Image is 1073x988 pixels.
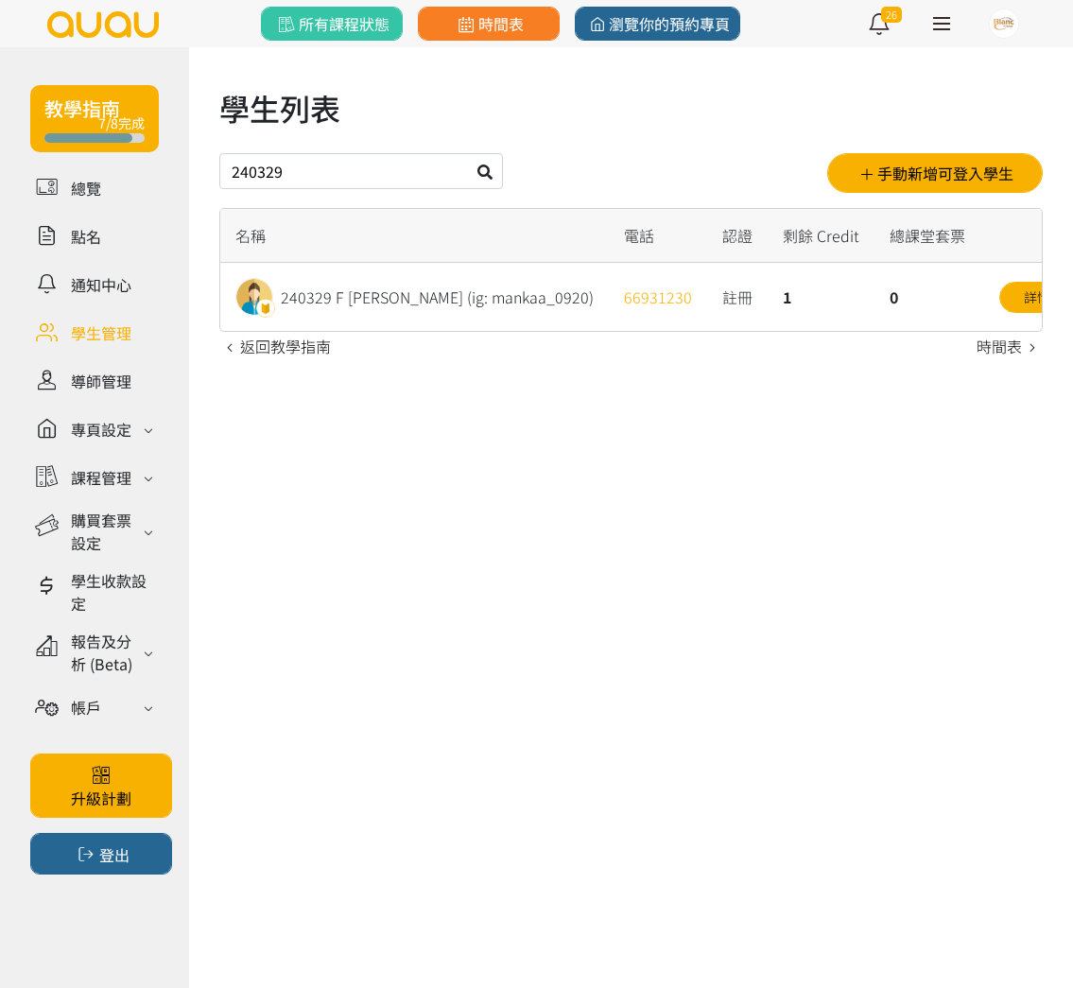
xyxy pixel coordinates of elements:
div: 課程管理 [71,466,131,489]
div: 電話 [609,209,707,263]
div: 1 [768,263,874,331]
a: 升級計劃 [30,754,172,818]
span: 所有課程狀態 [274,12,389,35]
div: 認證 [707,209,768,263]
span: 瀏覽你的預約專頁 [585,12,730,35]
span: 26 [881,7,902,23]
div: 0 [874,263,980,331]
button: 登出 [30,833,172,875]
a: 66931230 [624,286,692,308]
a: 所有課程狀態 [261,7,403,41]
img: badge.png [256,299,275,318]
div: 名稱 [220,209,609,263]
div: 購買套票設定 [71,509,138,554]
a: 時間表 [977,335,1043,357]
div: 總課堂套票 [874,209,980,263]
a: 返回教學指南 [219,335,331,357]
img: logo.svg [45,11,161,38]
a: 瀏覽你的預約專頁 [575,7,740,41]
h1: 學生列表 [219,85,1043,130]
div: 剩餘 Credit [768,209,874,263]
button: 手動新增可登入學生 [827,153,1043,193]
span: 註冊 [722,286,753,308]
div: 240329 F [PERSON_NAME] (ig: mankaa_0920) [281,286,594,308]
span: 時間表 [454,12,523,35]
input: 搜尋（如學生名稱、電話及電郵等） [219,153,503,189]
div: 帳戶 [71,696,101,719]
div: 報告及分析 (Beta) [71,630,138,675]
div: 專頁設定 [71,418,131,441]
a: 時間表 [418,7,560,41]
